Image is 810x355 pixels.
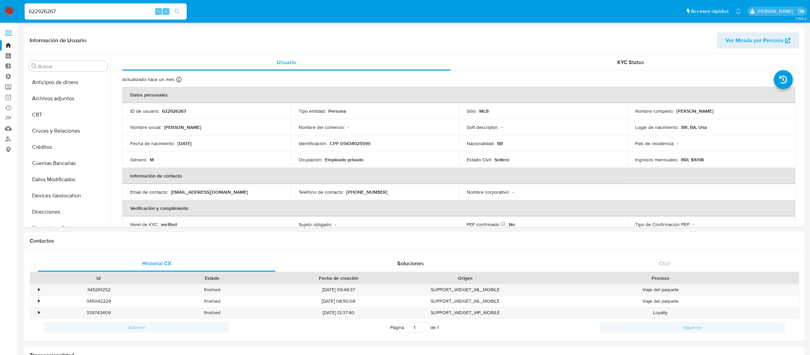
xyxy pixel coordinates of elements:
p: M [150,157,154,163]
p: BR, BA, Una [681,124,707,130]
p: - [693,221,694,227]
p: Nombre social : [130,124,161,130]
span: Soluciones [397,260,424,267]
span: s [165,8,167,15]
p: 622926267 [162,108,186,114]
p: Soft descriptor : [467,124,498,130]
span: Chat [659,260,670,267]
div: Proceso [526,275,794,281]
p: Empleado privado [325,157,363,163]
h1: Información de Usuario [30,37,86,44]
a: Salir [798,8,805,15]
div: finished [155,307,269,318]
button: Direcciones [26,204,110,220]
span: Ver Mirada por Persona [726,32,783,49]
div: Viaje del paquete [522,296,799,307]
div: Origen [413,275,517,281]
p: [PHONE_NUMBER] [346,189,387,195]
input: Buscar usuario o caso... [25,7,187,16]
p: - [512,189,514,195]
div: SUPPORT_WIDGET_ML_MOBILE [408,296,522,307]
p: Ingresos mensuales : [635,157,678,163]
div: Viaje del paquete [522,284,799,295]
p: eric.malcangi@mercadolibre.com [757,8,795,15]
span: Historial CX [142,260,171,267]
p: País de residencia : [635,140,674,146]
div: • [38,298,40,304]
span: Accesos rápidos [691,8,729,15]
p: Actualizado hace un mes [122,76,174,83]
p: [DATE] [178,140,192,146]
button: Anterior [44,322,229,333]
p: - [348,124,349,130]
p: ID de usuario : [130,108,159,114]
p: Género : [130,157,147,163]
p: MLB [479,108,489,114]
button: search-icon [170,7,184,16]
p: Tipo entidad : [299,108,326,114]
p: Nombre del comercio : [299,124,345,130]
p: - [677,140,678,146]
th: Información de contacto [122,168,795,184]
p: verified [161,221,177,227]
div: finished [155,284,269,295]
p: [PERSON_NAME] [676,108,713,114]
p: Fecha de nacimiento : [130,140,175,146]
button: Siguiente [600,322,785,333]
div: SUPPORT_WIDGET_MP_MOBILE [408,307,522,318]
button: Dispositivos Point [26,220,110,236]
div: Id [47,275,151,281]
button: Anticipos de dinero [26,74,110,90]
div: finished [155,296,269,307]
div: [DATE] 08:50:06 [269,296,408,307]
p: PEP confirmado : [467,221,506,227]
p: [EMAIL_ADDRESS][DOMAIN_NAME] [171,189,248,195]
span: 1 [437,324,439,331]
p: BRL $1098 [681,157,704,163]
button: Devices Geolocation [26,188,110,204]
p: Ocupación : [299,157,322,163]
div: 339743409 [42,307,155,318]
span: KYC Status [617,58,644,66]
div: Estado [160,275,264,281]
span: ⌥ [156,8,161,15]
p: BR [497,140,503,146]
p: CPF 05434925599 [330,140,370,146]
p: Email de contacto : [130,189,168,195]
div: Fecha de creación [274,275,404,281]
p: Identificación : [299,140,327,146]
p: - [501,124,503,130]
button: Datos Modificados [26,171,110,188]
button: Cruces y Relaciones [26,123,110,139]
p: Tipo de Confirmación PEP : [635,221,690,227]
p: Sujeto obligado : [299,221,332,227]
th: Datos personales [122,87,795,103]
p: Soltero [494,157,509,163]
p: Persona [328,108,346,114]
div: Loyalty [522,307,799,318]
button: Buscar [31,63,37,69]
p: Lugar de nacimiento : [635,124,679,130]
button: Créditos [26,139,110,155]
button: Ver Mirada por Persona [717,32,799,49]
button: CBT [26,107,110,123]
p: Nacionalidad : [467,140,494,146]
p: - [335,221,336,227]
p: Sitio : [467,108,477,114]
h1: Contactos [30,238,799,244]
div: 345261252 [42,284,155,295]
div: [DATE] 12:37:40 [269,307,408,318]
p: Estado Civil : [467,157,492,163]
div: SUPPORT_WIDGET_ML_MOBILE [408,284,522,295]
div: [DATE] 09:49:37 [269,284,408,295]
p: Nombre completo : [635,108,674,114]
p: Nombre corporativo : [467,189,510,195]
p: [PERSON_NAME] [164,124,201,130]
button: Cuentas Bancarias [26,155,110,171]
div: • [38,309,40,316]
p: Nivel de KYC : [130,221,158,227]
span: Página de [390,322,439,333]
span: Usuario [277,58,296,66]
p: Teléfono de contacto : [299,189,344,195]
th: Verificación y cumplimiento [122,200,795,216]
